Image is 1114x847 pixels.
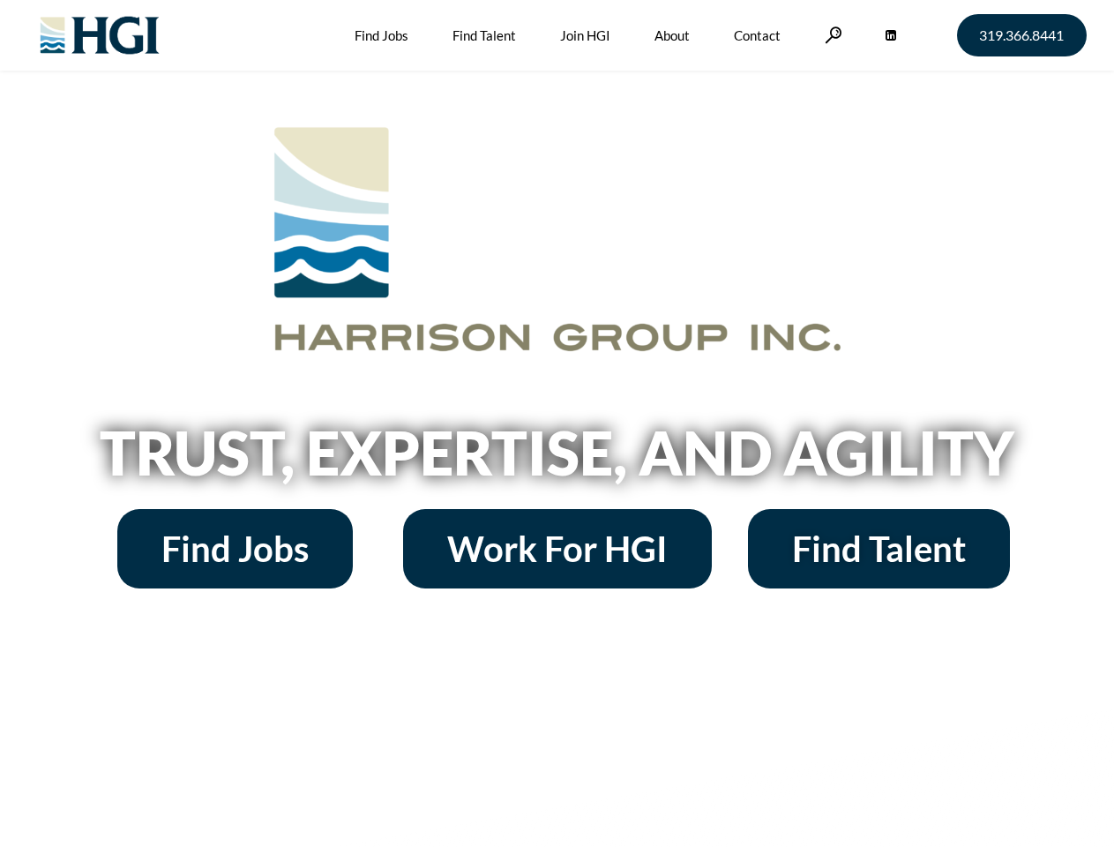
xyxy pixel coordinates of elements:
span: Find Jobs [161,531,309,566]
h2: Trust, Expertise, and Agility [55,423,1060,483]
span: 319.366.8441 [979,28,1064,42]
span: Work For HGI [447,531,668,566]
a: Work For HGI [403,509,712,588]
a: Find Talent [748,509,1010,588]
a: Search [825,26,842,43]
a: 319.366.8441 [957,14,1087,56]
a: Find Jobs [117,509,353,588]
span: Find Talent [792,531,966,566]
